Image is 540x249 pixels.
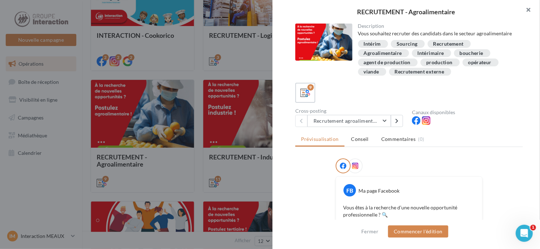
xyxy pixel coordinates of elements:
div: opérateur [468,60,491,65]
div: Ma page Facebook [358,187,399,194]
span: Conseil [351,136,369,142]
button: Recrutement agroalimentaire 1 [307,115,391,127]
button: Commencer l'édition [388,225,448,238]
div: Cross-posting [295,108,406,113]
div: Vous souhaitez recruter des candidats dans le secteur agroalimentaire [358,30,518,37]
div: FB [343,184,356,197]
span: (0) [418,136,424,142]
span: 1 [530,225,536,230]
span: Commentaires [381,136,416,143]
div: boucherie [460,51,483,56]
button: Fermer [358,227,381,236]
iframe: Intercom live chat [516,225,533,242]
div: Intérim [364,41,381,47]
div: viande [364,69,379,75]
div: Intérimaire [418,51,444,56]
div: Recrutement [433,41,464,47]
div: RECRUTEMENT - Agroalimentaire [284,9,529,15]
div: production [426,60,453,65]
div: Agroalimentaire [364,51,402,56]
div: agent de production [364,60,411,65]
div: Canaux disponibles [412,110,523,115]
div: Sourcing [397,41,418,47]
div: Description [358,24,518,29]
div: 9 [307,84,314,91]
div: Recrutement externe [395,69,444,75]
